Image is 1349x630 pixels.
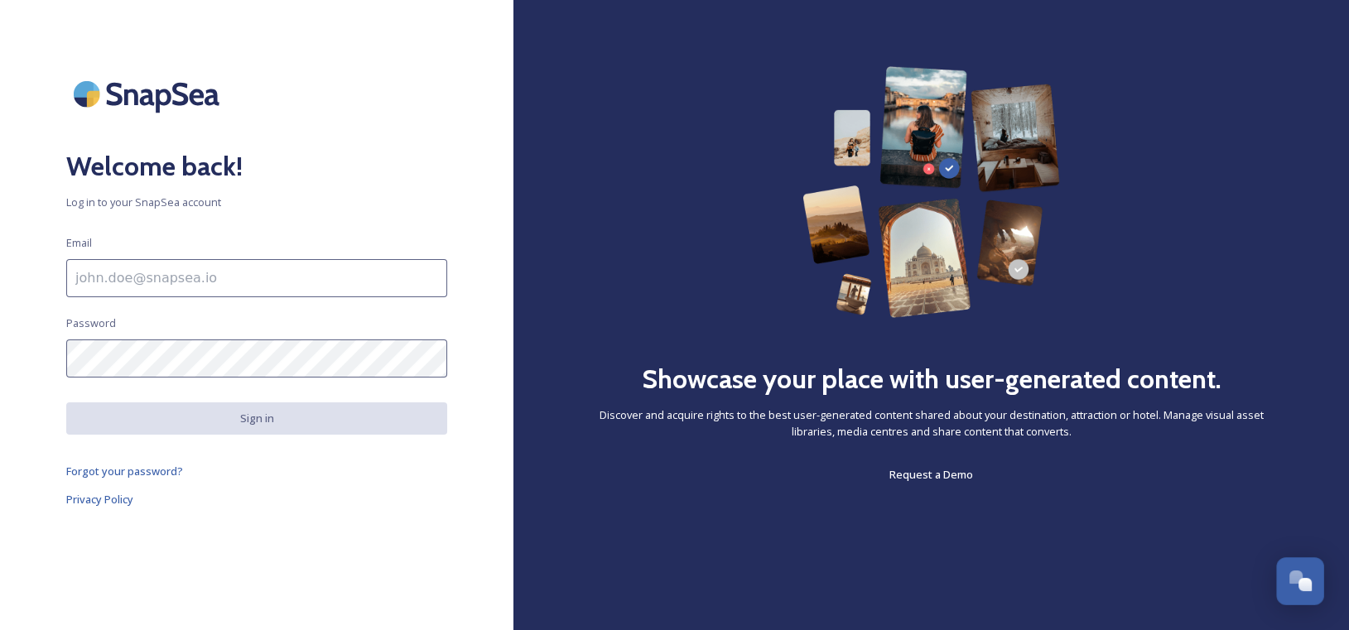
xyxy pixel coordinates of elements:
[66,66,232,122] img: SnapSea Logo
[802,66,1060,318] img: 63b42ca75bacad526042e722_Group%20154-p-800.png
[66,492,133,507] span: Privacy Policy
[66,315,116,331] span: Password
[642,359,1221,399] h2: Showcase your place with user-generated content.
[1276,557,1324,605] button: Open Chat
[66,195,447,210] span: Log in to your SnapSea account
[66,489,447,509] a: Privacy Policy
[66,464,183,479] span: Forgot your password?
[66,461,447,481] a: Forgot your password?
[889,464,973,484] a: Request a Demo
[580,407,1283,439] span: Discover and acquire rights to the best user-generated content shared about your destination, att...
[889,467,973,482] span: Request a Demo
[66,235,92,251] span: Email
[66,259,447,297] input: john.doe@snapsea.io
[66,402,447,435] button: Sign in
[66,147,447,186] h2: Welcome back!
